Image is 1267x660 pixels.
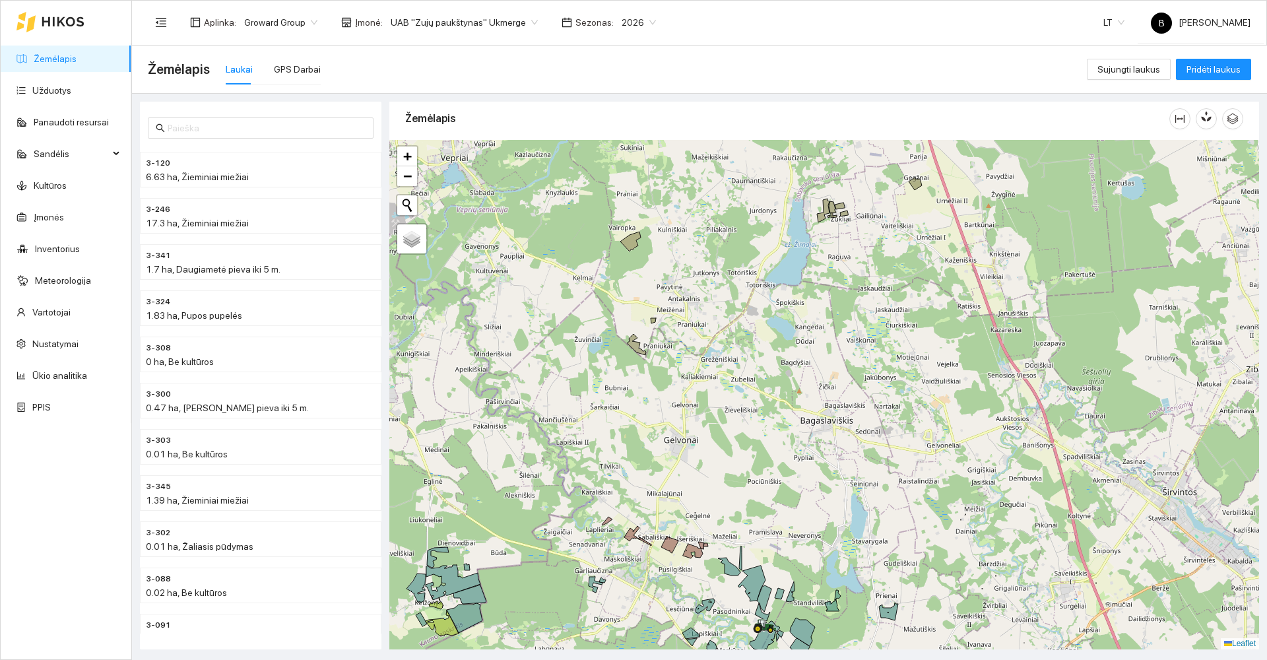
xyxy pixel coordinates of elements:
button: Initiate a new search [397,195,417,215]
a: Meteorologija [35,275,91,286]
span: Sandėlis [34,141,109,167]
a: Inventorius [35,244,80,254]
a: Panaudoti resursai [34,117,109,127]
span: column-width [1170,114,1190,124]
span: 6.63 ha, Žieminiai miežiai [146,172,249,182]
button: Sujungti laukus [1087,59,1171,80]
a: Pridėti laukus [1176,64,1251,75]
span: 17.3 ha, Žieminiai miežiai [146,218,249,228]
span: 0.47 ha, [PERSON_NAME] pieva iki 5 m. [146,403,309,413]
a: Zoom in [397,147,417,166]
a: Leaflet [1224,639,1256,648]
span: 3-091 [146,619,171,632]
a: Nustatymai [32,339,79,349]
div: GPS Darbai [274,62,321,77]
div: Laukai [226,62,253,77]
span: Žemėlapis [148,59,210,80]
button: column-width [1169,108,1190,129]
a: Sujungti laukus [1087,64,1171,75]
a: Vartotojai [32,307,71,317]
span: shop [341,17,352,28]
span: 3-341 [146,249,171,262]
span: 2026 [622,13,656,32]
span: search [156,123,165,133]
span: Aplinka : [204,15,236,30]
span: 1.39 ha, Žieminiai miežiai [146,495,249,506]
button: menu-fold [148,9,174,36]
span: 3-303 [146,434,171,447]
span: 3-302 [146,527,170,539]
span: Sezonas : [575,15,614,30]
span: 3-088 [146,573,171,585]
span: 0.01 ha, Žaliasis pūdymas [146,541,253,552]
a: Įmonės [34,212,64,222]
a: PPIS [32,402,51,412]
div: Žemėlapis [405,100,1169,137]
span: Įmonė : [355,15,383,30]
span: 1.83 ha, Pupos pupelės [146,310,242,321]
span: 3-308 [146,342,171,354]
span: 3-300 [146,388,171,401]
span: calendar [562,17,572,28]
a: Layers [397,224,426,253]
a: Kultūros [34,180,67,191]
span: menu-fold [155,16,167,28]
span: + [403,148,412,164]
span: 3-345 [146,480,171,493]
input: Paieška [168,121,366,135]
a: Žemėlapis [34,53,77,64]
span: B [1159,13,1165,34]
a: Užduotys [32,85,71,96]
a: Ūkio analitika [32,370,87,381]
span: layout [190,17,201,28]
span: 3-120 [146,157,170,170]
span: Groward Group [244,13,317,32]
span: 0 ha, Be kultūros [146,356,214,367]
span: 0.01 ha, Be kultūros [146,449,228,459]
span: − [403,168,412,184]
span: 3-324 [146,296,170,308]
span: UAB "Zujų paukštynas" Ukmerge [391,13,538,32]
span: 3-246 [146,203,170,216]
span: LT [1103,13,1124,32]
span: 1.7 ha, Daugiametė pieva iki 5 m. [146,264,280,275]
span: Pridėti laukus [1186,62,1241,77]
span: 0.02 ha, Be kultūros [146,587,227,598]
span: Sujungti laukus [1097,62,1160,77]
span: [PERSON_NAME] [1151,17,1251,28]
button: Pridėti laukus [1176,59,1251,80]
a: Zoom out [397,166,417,186]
